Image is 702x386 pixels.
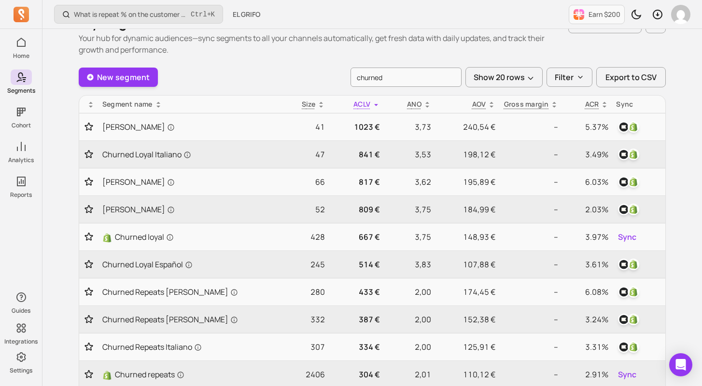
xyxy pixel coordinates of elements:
[388,204,431,215] p: 3,75
[628,149,639,160] img: shopify_customer_tag
[547,68,592,87] button: Filter
[102,149,270,160] a: Churned Loyal Italiano
[566,231,608,243] p: 3.97%
[102,341,270,353] a: Churned Repeats Italiano
[333,341,380,353] p: 334 €
[439,286,496,298] p: 174,45 €
[333,259,380,270] p: 514 €
[618,121,630,133] img: klaviyo
[616,174,641,190] button: klaviyoshopify_customer_tag
[669,353,692,376] div: Open Intercom Messenger
[555,71,574,83] p: Filter
[278,204,325,215] p: 52
[278,314,325,325] p: 332
[439,204,496,215] p: 184,99 €
[628,341,639,353] img: shopify_customer_tag
[191,9,215,19] span: +
[628,286,639,298] img: shopify_customer_tag
[605,71,657,83] span: Export to CSV
[83,260,95,269] button: Toggle favorite
[671,5,690,24] img: avatar
[628,314,639,325] img: shopify_customer_tag
[388,121,431,133] p: 3,73
[503,369,558,380] p: --
[83,287,95,297] button: Toggle favorite
[102,176,270,188] a: [PERSON_NAME]
[79,32,568,55] p: Your hub for dynamic audiences—sync segments to all your channels automatically, get fresh data w...
[102,233,112,243] img: Shopify
[233,10,260,19] span: EL GRIFO
[566,369,608,380] p: 2.91%
[333,204,380,215] p: 809 €
[278,231,325,243] p: 428
[628,176,639,188] img: shopify_customer_tag
[616,257,641,272] button: klaviyoshopify_customer_tag
[388,341,431,353] p: 2,00
[503,231,558,243] p: --
[618,341,630,353] img: klaviyo
[333,286,380,298] p: 433 €
[616,202,641,217] button: klaviyoshopify_customer_tag
[102,341,202,353] span: Churned Repeats Italiano
[333,231,380,243] p: 667 €
[388,176,431,188] p: 3,62
[102,371,112,380] img: Shopify
[333,149,380,160] p: 841 €
[618,149,630,160] img: klaviyo
[278,286,325,298] p: 280
[503,314,558,325] p: --
[102,314,238,325] span: Churned Repeats [PERSON_NAME]
[83,232,95,242] button: Toggle favorite
[333,369,380,380] p: 304 €
[102,121,175,133] span: [PERSON_NAME]
[83,150,95,159] button: Toggle favorite
[10,367,32,374] p: Settings
[566,149,608,160] p: 3.49%
[102,259,193,270] span: Churned Loyal Español
[12,307,30,315] p: Guides
[503,149,558,160] p: --
[353,99,370,109] span: ACLV
[566,204,608,215] p: 2.03%
[618,176,630,188] img: klaviyo
[102,286,238,298] span: Churned Repeats [PERSON_NAME]
[333,314,380,325] p: 387 €
[115,369,184,380] span: Churned repeats
[74,10,187,19] p: What is repeat % on the customer cohort page? How is it defined?
[503,286,558,298] p: --
[388,369,431,380] p: 2,01
[83,122,95,132] button: Toggle favorite
[628,204,639,215] img: shopify_customer_tag
[102,204,270,215] a: [PERSON_NAME]
[8,156,34,164] p: Analytics
[102,314,270,325] a: Churned Repeats [PERSON_NAME]
[503,176,558,188] p: --
[7,87,35,95] p: Segments
[618,204,630,215] img: klaviyo
[278,341,325,353] p: 307
[278,176,325,188] p: 66
[566,259,608,270] p: 3.61%
[54,5,223,24] button: What is repeat % on the customer cohort page? How is it defined?Ctrl+K
[618,231,636,243] span: Sync
[102,204,175,215] span: [PERSON_NAME]
[13,52,29,60] p: Home
[596,67,666,87] button: Export to CSV
[388,149,431,160] p: 3,53
[616,312,641,327] button: klaviyoshopify_customer_tag
[616,367,638,382] button: Sync
[278,369,325,380] p: 2406
[102,259,270,270] a: Churned Loyal Español
[472,99,486,109] p: AOV
[503,341,558,353] p: --
[589,10,620,19] p: Earn $200
[566,286,608,298] p: 6.08%
[627,5,646,24] button: Toggle dark mode
[102,286,270,298] a: Churned Repeats [PERSON_NAME]
[83,342,95,352] button: Toggle favorite
[12,122,31,129] p: Cohort
[439,149,496,160] p: 198,12 €
[585,99,599,109] p: ACR
[566,176,608,188] p: 6.03%
[102,176,175,188] span: [PERSON_NAME]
